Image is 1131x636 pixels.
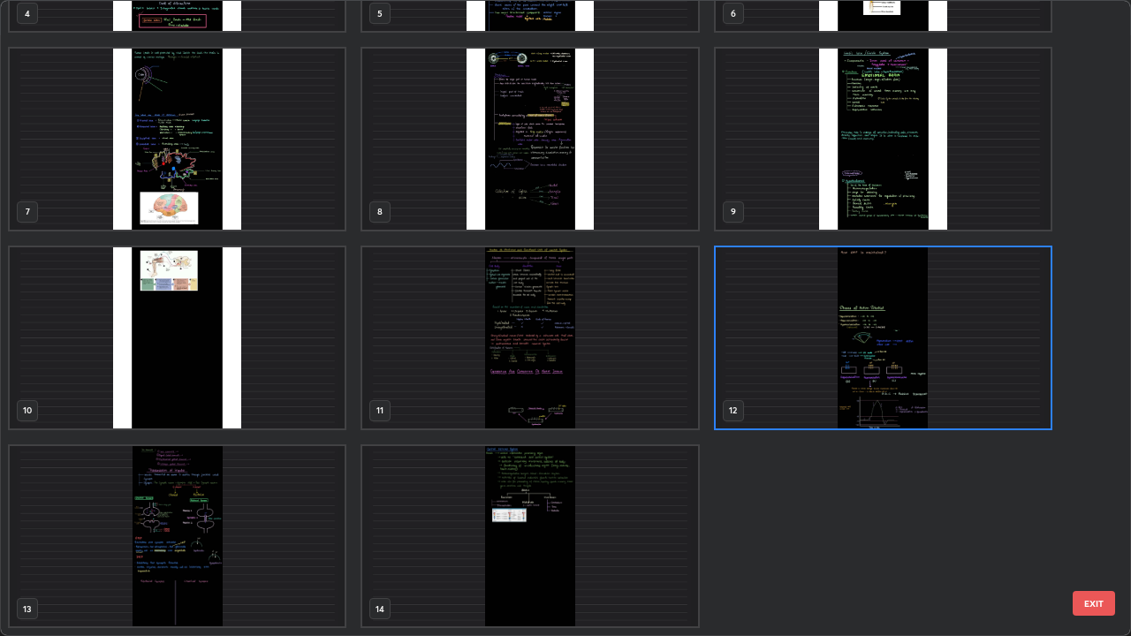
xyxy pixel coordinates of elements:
img: 1759817887IH37EV.pdf [362,49,697,230]
img: 1759817874X45O4E.pdf [716,247,1051,428]
img: 1759817874X45O4E.pdf [362,247,697,428]
button: EXIT [1073,591,1115,616]
img: 1759817887IH37EV.pdf [716,49,1051,230]
img: 1759817887IH37EV.pdf [10,49,345,230]
img: 1759817874X45O4E.pdf [10,446,345,627]
img: 1759817874X45O4E.pdf [362,446,697,627]
img: 1759817887IH37EV.pdf [10,247,345,428]
div: grid [1,1,1099,635]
